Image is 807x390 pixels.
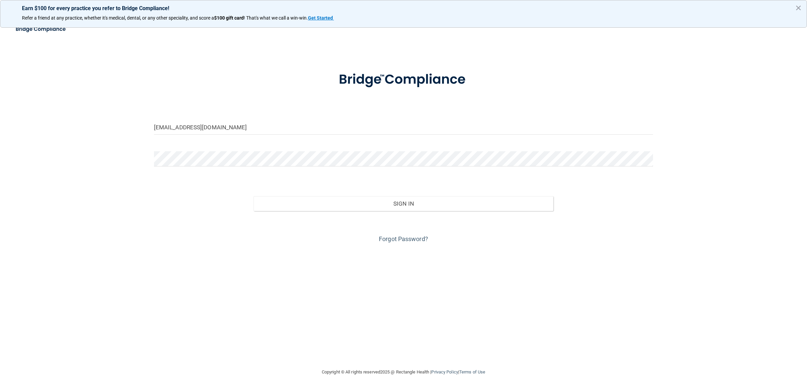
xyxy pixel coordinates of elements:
[308,15,334,21] a: Get Started
[22,5,785,11] p: Earn $100 for every practice you refer to Bridge Compliance!
[795,2,802,13] button: Close
[431,369,458,374] a: Privacy Policy
[280,361,527,383] div: Copyright © All rights reserved 2025 @ Rectangle Health | |
[22,15,214,21] span: Refer a friend at any practice, whether it's medical, dental, or any other speciality, and score a
[459,369,485,374] a: Terms of Use
[244,15,308,21] span: ! That's what we call a win-win.
[308,15,333,21] strong: Get Started
[154,120,653,135] input: Email
[325,62,482,97] img: bridge_compliance_login_screen.278c3ca4.svg
[214,15,244,21] strong: $100 gift card
[379,235,428,242] a: Forgot Password?
[254,196,553,211] button: Sign In
[10,22,72,36] img: bridge_compliance_login_screen.278c3ca4.svg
